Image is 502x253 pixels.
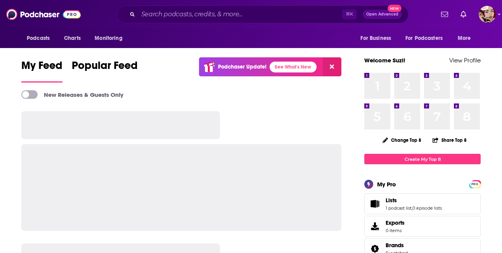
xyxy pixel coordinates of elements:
div: My Pro [377,181,396,188]
div: Search podcasts, credits, & more... [117,5,409,23]
a: Exports [364,216,481,237]
a: Show notifications dropdown [438,8,451,21]
span: More [458,33,471,44]
a: Charts [59,31,85,46]
button: open menu [452,31,481,46]
a: Show notifications dropdown [457,8,469,21]
a: Create My Top 8 [364,154,481,164]
span: For Business [360,33,391,44]
a: 0 episode lists [412,205,442,211]
button: open menu [21,31,60,46]
span: Exports [386,219,405,226]
a: 1 podcast list [386,205,412,211]
span: 0 items [386,228,405,233]
button: open menu [400,31,454,46]
a: PRO [470,181,479,187]
span: Podcasts [27,33,50,44]
span: Popular Feed [72,59,138,77]
img: User Profile [479,6,496,23]
a: See What's New [270,62,317,72]
a: Lists [367,198,383,209]
a: New Releases & Guests Only [21,90,123,99]
span: Monitoring [95,33,122,44]
a: View Profile [449,57,481,64]
span: , [412,205,412,211]
span: ⌘ K [342,9,357,19]
button: open menu [355,31,401,46]
span: My Feed [21,59,62,77]
span: New [388,5,402,12]
span: Lists [386,197,397,204]
img: Podchaser - Follow, Share and Rate Podcasts [6,7,81,22]
span: Charts [64,33,81,44]
span: Exports [367,221,383,232]
span: Lists [364,193,481,214]
button: Share Top 8 [432,133,467,148]
a: Popular Feed [72,59,138,83]
a: Brands [386,242,408,249]
a: Welcome Suzi! [364,57,405,64]
button: Change Top 8 [378,135,426,145]
span: Brands [386,242,404,249]
span: Logged in as NBM-Suzi [479,6,496,23]
button: open menu [89,31,132,46]
p: Podchaser Update! [218,64,267,70]
a: My Feed [21,59,62,83]
button: Show profile menu [479,6,496,23]
span: Open Advanced [366,12,398,16]
button: Open AdvancedNew [363,10,402,19]
input: Search podcasts, credits, & more... [138,8,342,21]
a: Lists [386,197,442,204]
span: For Podcasters [405,33,443,44]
